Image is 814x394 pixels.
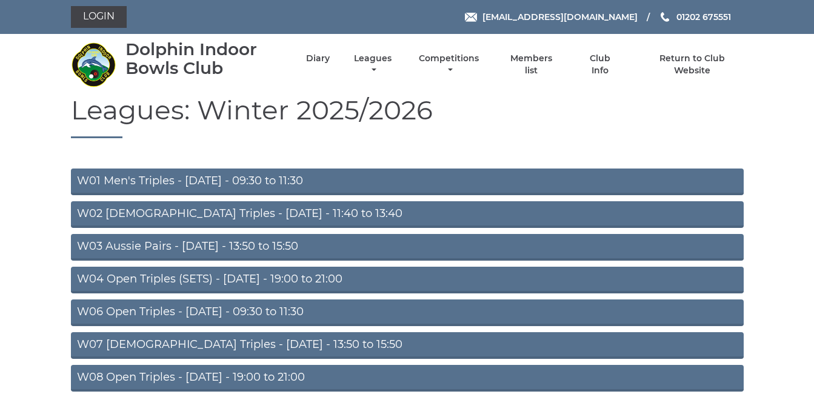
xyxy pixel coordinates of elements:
[71,95,744,138] h1: Leagues: Winter 2025/2026
[306,53,330,64] a: Diary
[71,267,744,293] a: W04 Open Triples (SETS) - [DATE] - 19:00 to 21:00
[465,10,638,24] a: Email [EMAIL_ADDRESS][DOMAIN_NAME]
[581,53,620,76] a: Club Info
[71,42,116,87] img: Dolphin Indoor Bowls Club
[71,299,744,326] a: W06 Open Triples - [DATE] - 09:30 to 11:30
[71,169,744,195] a: W01 Men's Triples - [DATE] - 09:30 to 11:30
[71,201,744,228] a: W02 [DEMOGRAPHIC_DATA] Triples - [DATE] - 11:40 to 13:40
[125,40,285,78] div: Dolphin Indoor Bowls Club
[482,12,638,22] span: [EMAIL_ADDRESS][DOMAIN_NAME]
[465,13,477,22] img: Email
[71,6,127,28] a: Login
[659,10,731,24] a: Phone us 01202 675551
[71,332,744,359] a: W07 [DEMOGRAPHIC_DATA] Triples - [DATE] - 13:50 to 15:50
[641,53,743,76] a: Return to Club Website
[71,365,744,392] a: W08 Open Triples - [DATE] - 19:00 to 21:00
[71,234,744,261] a: W03 Aussie Pairs - [DATE] - 13:50 to 15:50
[676,12,731,22] span: 01202 675551
[416,53,482,76] a: Competitions
[351,53,395,76] a: Leagues
[503,53,559,76] a: Members list
[661,12,669,22] img: Phone us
